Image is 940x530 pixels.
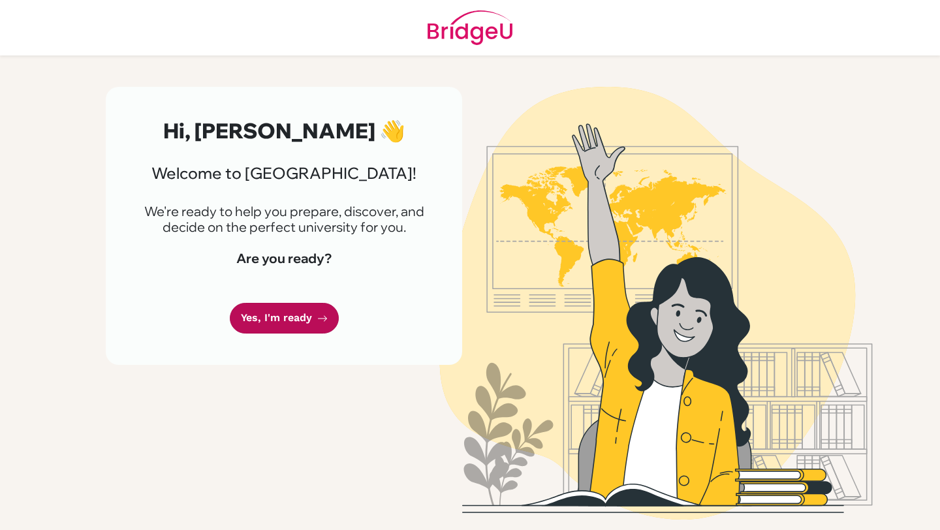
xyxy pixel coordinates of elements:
a: Yes, I'm ready [230,303,339,334]
h4: Are you ready? [137,251,431,266]
h2: Hi, [PERSON_NAME] 👋 [137,118,431,143]
h3: Welcome to [GEOGRAPHIC_DATA]! [137,164,431,183]
p: We're ready to help you prepare, discover, and decide on the perfect university for you. [137,204,431,235]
